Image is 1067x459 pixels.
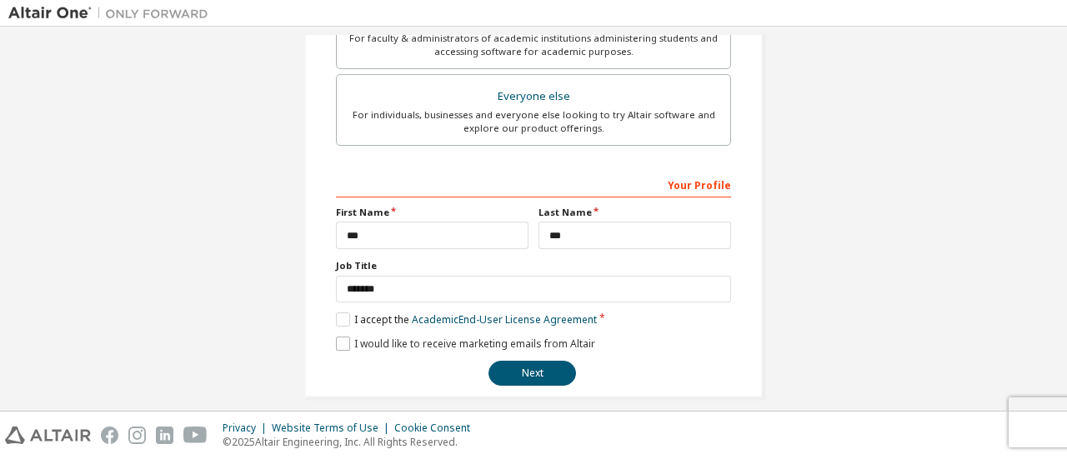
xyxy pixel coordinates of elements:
[128,427,146,444] img: instagram.svg
[336,337,595,351] label: I would like to receive marketing emails from Altair
[347,108,720,135] div: For individuals, businesses and everyone else looking to try Altair software and explore our prod...
[272,422,394,435] div: Website Terms of Use
[539,206,731,219] label: Last Name
[223,435,480,449] p: © 2025 Altair Engineering, Inc. All Rights Reserved.
[8,5,217,22] img: Altair One
[412,312,597,327] a: Academic End-User License Agreement
[347,32,720,58] div: For faculty & administrators of academic institutions administering students and accessing softwa...
[336,206,528,219] label: First Name
[394,422,480,435] div: Cookie Consent
[156,427,173,444] img: linkedin.svg
[223,422,272,435] div: Privacy
[336,312,597,327] label: I accept the
[336,259,731,272] label: Job Title
[5,427,91,444] img: altair_logo.svg
[101,427,118,444] img: facebook.svg
[336,171,731,197] div: Your Profile
[347,85,720,108] div: Everyone else
[488,361,576,386] button: Next
[183,427,208,444] img: youtube.svg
